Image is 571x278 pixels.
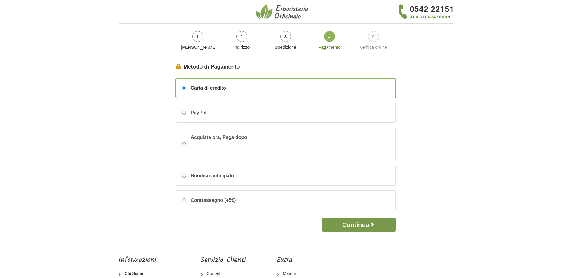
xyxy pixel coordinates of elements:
[236,31,247,42] span: 2
[324,31,335,42] span: 4
[178,44,217,51] p: I [PERSON_NAME]
[182,142,186,146] input: Acquista ora, Paga dopo
[176,63,396,71] legend: Metodo di Pagamento
[222,44,261,51] p: Indirizzo
[191,85,226,92] span: Carta di credito
[280,31,291,42] span: 3
[277,256,316,265] h5: Extra
[182,174,186,178] input: Bonifico anticipato
[182,86,186,90] input: Carta di credito
[200,256,246,265] h5: Servizio Clienti
[191,197,236,204] span: Contrassegno (+5€)
[191,109,206,116] span: PayPal
[347,256,452,277] iframe: fb:page Facebook Social Plugin
[191,134,281,155] span: Acquista ora, Paga dopo
[119,256,170,265] h5: Informazioni
[256,4,310,20] img: Erboristeria Officinale
[322,218,395,232] button: Continua
[182,198,186,202] input: Contrassegno (+5€)
[310,44,349,51] p: Pagamento
[192,31,203,42] span: 1
[191,141,281,153] iframe: PayPal Message 1
[191,172,234,179] span: Bonifico anticipato
[266,44,305,51] p: Spedizione
[182,111,186,115] input: PayPal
